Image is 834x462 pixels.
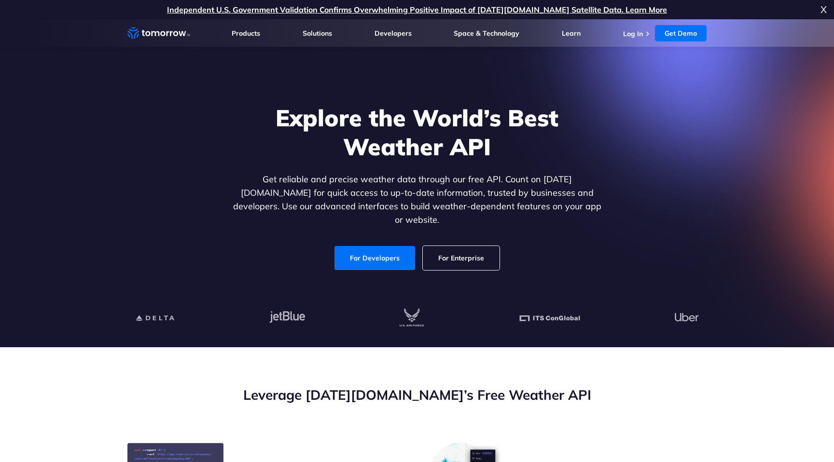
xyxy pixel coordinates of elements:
[454,29,519,38] a: Space & Technology
[127,386,707,404] h2: Leverage [DATE][DOMAIN_NAME]’s Free Weather API
[423,246,500,270] a: For Enterprise
[562,29,581,38] a: Learn
[334,246,415,270] a: For Developers
[375,29,412,38] a: Developers
[232,29,260,38] a: Products
[623,29,643,38] a: Log In
[303,29,332,38] a: Solutions
[167,5,667,14] a: Independent U.S. Government Validation Confirms Overwhelming Positive Impact of [DATE][DOMAIN_NAM...
[231,173,603,227] p: Get reliable and precise weather data through our free API. Count on [DATE][DOMAIN_NAME] for quic...
[231,103,603,161] h1: Explore the World’s Best Weather API
[655,25,707,41] a: Get Demo
[127,26,190,41] a: Home link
